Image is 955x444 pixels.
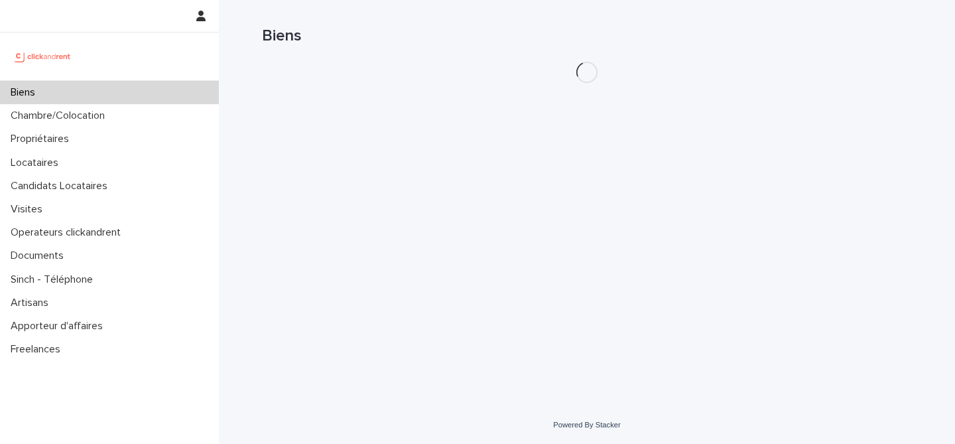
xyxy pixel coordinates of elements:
[5,180,118,192] p: Candidats Locataires
[553,421,620,429] a: Powered By Stacker
[5,203,53,216] p: Visites
[5,320,113,333] p: Apporteur d'affaires
[5,157,69,169] p: Locataires
[5,297,59,309] p: Artisans
[11,43,75,70] img: UCB0brd3T0yccxBKYDjQ
[262,27,912,46] h1: Biens
[5,273,103,286] p: Sinch - Téléphone
[5,110,115,122] p: Chambre/Colocation
[5,343,71,356] p: Freelances
[5,133,80,145] p: Propriétaires
[5,86,46,99] p: Biens
[5,226,131,239] p: Operateurs clickandrent
[5,250,74,262] p: Documents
